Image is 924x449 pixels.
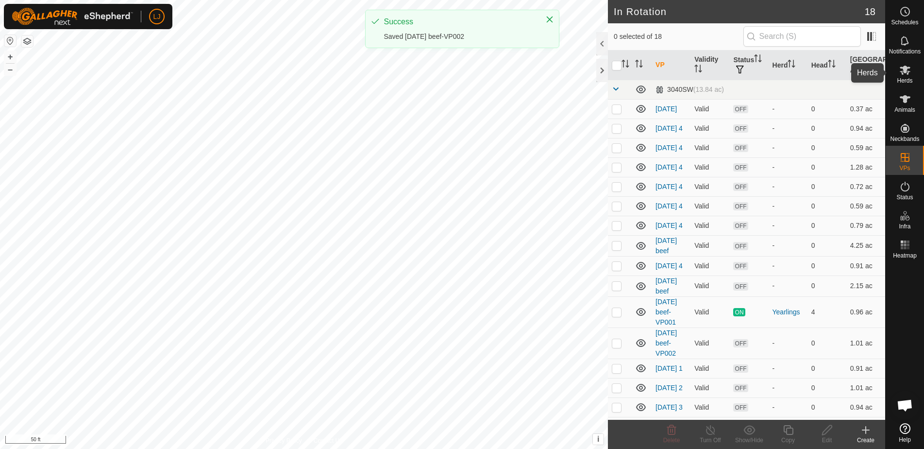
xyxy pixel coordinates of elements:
[690,417,729,436] td: Valid
[733,339,748,347] span: OFF
[4,64,16,75] button: –
[690,359,729,378] td: Valid
[846,177,885,196] td: 0.72 ac
[655,277,677,295] a: [DATE] beef
[890,136,919,142] span: Neckbands
[655,262,683,270] a: [DATE] 4
[773,182,804,192] div: -
[846,436,885,445] div: Create
[846,256,885,276] td: 0.91 ac
[663,437,680,444] span: Delete
[690,196,729,216] td: Valid
[12,8,133,25] img: Gallagher Logo
[690,138,729,157] td: Valid
[897,78,912,84] span: Herds
[743,26,861,47] input: Search (S)
[807,235,846,256] td: 0
[807,119,846,138] td: 0
[733,384,748,392] span: OFF
[733,242,748,250] span: OFF
[754,56,762,64] p-sorticon: Activate to sort
[846,157,885,177] td: 1.28 ac
[846,296,885,328] td: 0.96 ac
[690,276,729,296] td: Valid
[21,35,33,47] button: Map Layers
[690,256,729,276] td: Valid
[891,19,918,25] span: Schedules
[733,262,748,270] span: OFF
[690,51,729,80] th: Validity
[807,276,846,296] td: 0
[846,119,885,138] td: 0.94 ac
[807,378,846,397] td: 0
[655,163,683,171] a: [DATE] 4
[314,436,342,445] a: Contact Us
[694,66,702,74] p-sorticon: Activate to sort
[690,119,729,138] td: Valid
[889,49,921,54] span: Notifications
[729,51,768,80] th: Status
[733,105,748,113] span: OFF
[655,124,683,132] a: [DATE] 4
[655,202,683,210] a: [DATE] 4
[593,434,604,445] button: i
[543,13,556,26] button: Close
[384,32,536,42] div: Saved [DATE] beef-VP002
[690,99,729,119] td: Valid
[846,51,885,80] th: [GEOGRAPHIC_DATA] Area
[807,296,846,328] td: 4
[846,359,885,378] td: 0.91 ac
[773,363,804,374] div: -
[773,281,804,291] div: -
[846,235,885,256] td: 4.25 ac
[655,183,683,190] a: [DATE] 4
[899,437,911,443] span: Help
[807,417,846,436] td: 15
[773,338,804,348] div: -
[773,162,804,173] div: -
[690,177,729,196] td: Valid
[773,123,804,134] div: -
[886,419,924,447] a: Help
[655,384,683,392] a: [DATE] 2
[4,51,16,63] button: +
[807,138,846,157] td: 0
[769,51,807,80] th: Herd
[690,235,729,256] td: Valid
[153,12,161,22] span: LJ
[655,144,683,152] a: [DATE] 4
[622,61,629,69] p-sorticon: Activate to sort
[655,237,677,255] a: [DATE] beef
[690,296,729,328] td: Valid
[733,183,748,191] span: OFF
[635,61,643,69] p-sorticon: Activate to sort
[846,328,885,359] td: 1.01 ac
[828,61,836,69] p-sorticon: Activate to sort
[865,4,875,19] span: 18
[266,436,302,445] a: Privacy Policy
[846,276,885,296] td: 2.15 ac
[773,201,804,211] div: -
[693,86,724,93] span: (13.84 ac)
[807,436,846,445] div: Edit
[807,328,846,359] td: 0
[846,196,885,216] td: 0.59 ac
[690,397,729,417] td: Valid
[730,436,769,445] div: Show/Hide
[899,165,910,171] span: VPs
[773,307,804,317] div: Yearlings
[846,378,885,397] td: 1.01 ac
[807,99,846,119] td: 0
[733,144,748,152] span: OFF
[614,32,743,42] span: 0 selected of 18
[655,222,683,229] a: [DATE] 4
[807,196,846,216] td: 0
[773,383,804,393] div: -
[773,261,804,271] div: -
[773,104,804,114] div: -
[655,105,677,113] a: [DATE]
[655,86,724,94] div: 3040SW
[733,282,748,291] span: OFF
[846,138,885,157] td: 0.59 ac
[652,51,690,80] th: VP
